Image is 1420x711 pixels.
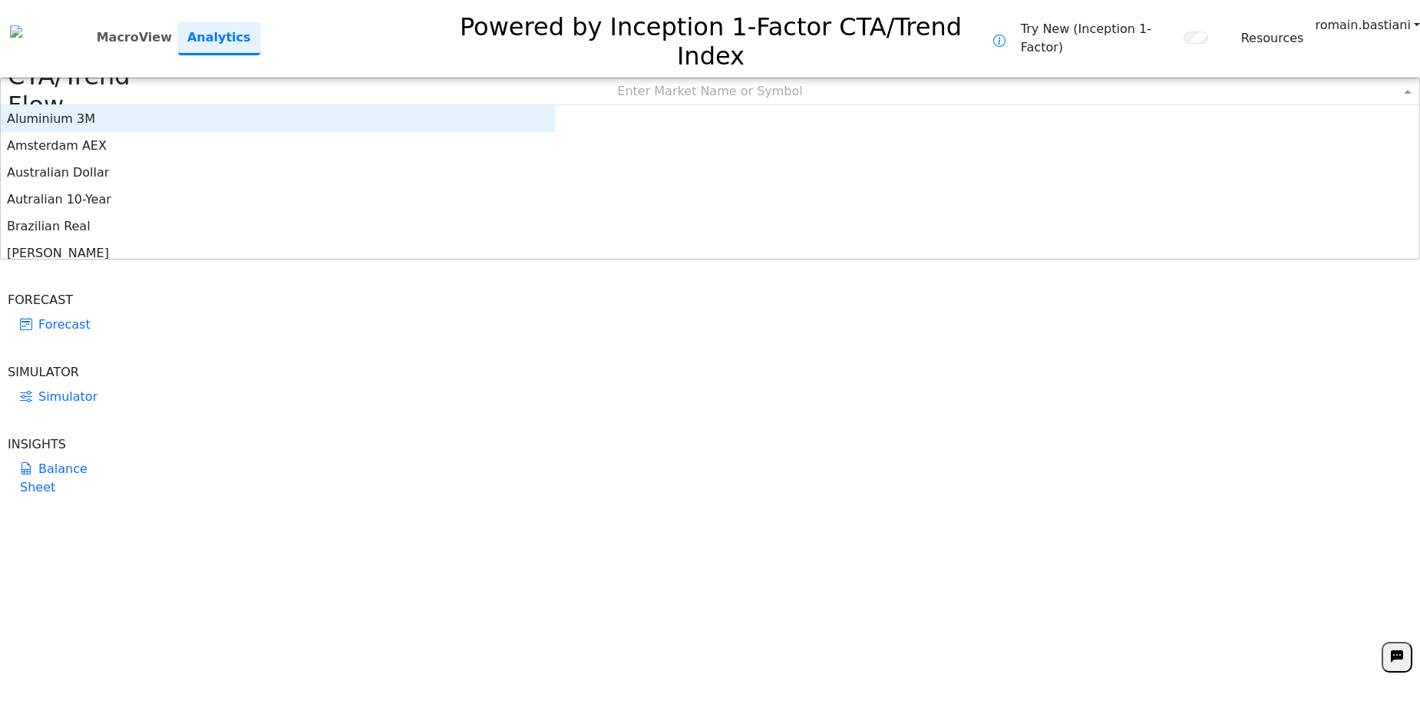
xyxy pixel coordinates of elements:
div: grid [1,105,555,259]
a: Analytics [178,22,260,55]
div: FORECAST [8,291,111,309]
div: Enter Market Name or Symbol [1,78,1419,104]
a: Balance Sheet [8,454,111,503]
div: [PERSON_NAME] [1,240,555,266]
div: SIMULATOR [8,363,111,382]
span: Try New (Inception 1-Factor) [1021,20,1176,57]
div: INSIGHTS [8,435,111,454]
a: MacroView [91,22,178,53]
div: Brazilian Real [1,213,555,240]
a: Resources [1241,29,1304,48]
div: Amsterdam AEX [1,132,555,159]
img: logo%20black.png [10,25,22,38]
div: Autralian 10-Year [1,186,555,213]
div: Aluminium 3M [1,105,555,132]
a: Forecast [8,309,111,340]
div: Australian Dollar [1,159,555,186]
a: Simulator [8,382,111,412]
a: romain.bastiani [1315,16,1420,35]
h2: Powered by Inception 1-Factor CTA/Trend Index [428,6,993,71]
